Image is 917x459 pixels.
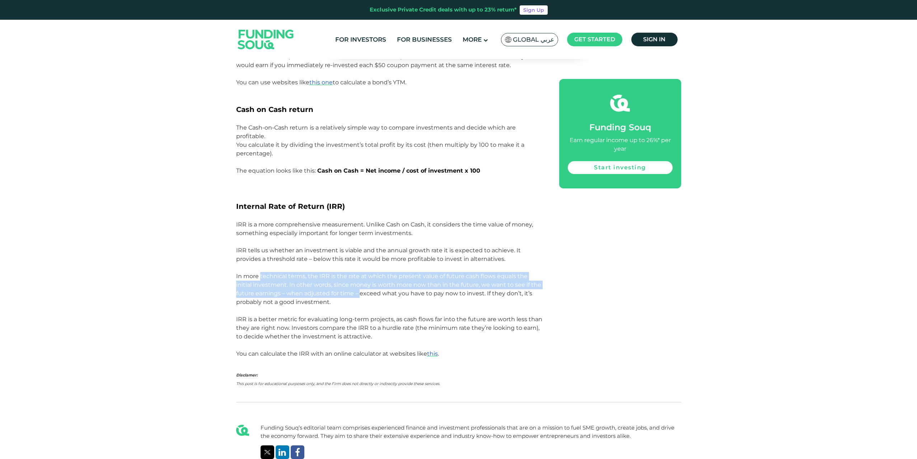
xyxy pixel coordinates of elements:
[589,122,651,132] span: Funding Souq
[236,124,516,140] span: is a relatively simple way to compare investments and decide which are profitable.
[236,124,308,131] span: The Cash-on-Cash return
[236,273,541,305] span: In more technical terms, the IRR is the rate at which the present value of future cash flows equa...
[261,424,681,440] div: Funding Souq’s editorial team comprises experienced finance and investment professionals that are...
[236,105,313,114] span: Cash on Cash return
[643,36,665,43] span: Sign in
[236,381,440,386] em: This post is for educational purposes only, and the Firm does not directly or indirectly provide ...
[236,424,249,437] img: Blog Author
[333,34,388,46] a: For Investors
[463,36,482,43] span: More
[568,161,673,174] a: Start investing
[505,37,511,43] img: SA Flag
[236,316,542,340] span: IRR is a better metric for evaluating long-term projects, as cash flows far into the future are w...
[236,167,316,174] span: The equation looks like this:
[610,93,630,113] img: fsicon
[264,450,271,454] img: twitter
[236,202,345,211] span: Internal Rate of Return (IRR)
[309,79,333,86] a: this one
[317,167,480,174] span: Cash on Cash = Net income / cost of investment x 100
[395,34,454,46] a: For Businesses
[236,247,521,262] span: IRR tells us whether an investment is viable and the annual growth rate it is expected to achieve...
[236,350,439,357] span: You can calculate the IRR with an online calculator at websites like .
[236,141,524,157] span: You calculate it by dividing the investment’s total profit by its cost (then multiply by 100 to m...
[520,5,548,15] a: Sign Up
[513,36,554,44] span: Global عربي
[236,373,258,378] em: Disclamer:
[236,79,406,86] span: You can use websites like to calculate a bond’s YTM.
[631,33,678,46] a: Sign in
[236,221,533,236] span: IRR is a more comprehensive measurement. Unlike Cash on Cash, it considers the time value of mone...
[370,6,517,14] div: Exclusive Private Credit deals with up to 23% return*
[574,36,615,43] span: Get started
[427,350,438,357] a: this
[568,136,673,153] div: Earn regular income up to 26%* per year
[231,21,301,57] img: Logo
